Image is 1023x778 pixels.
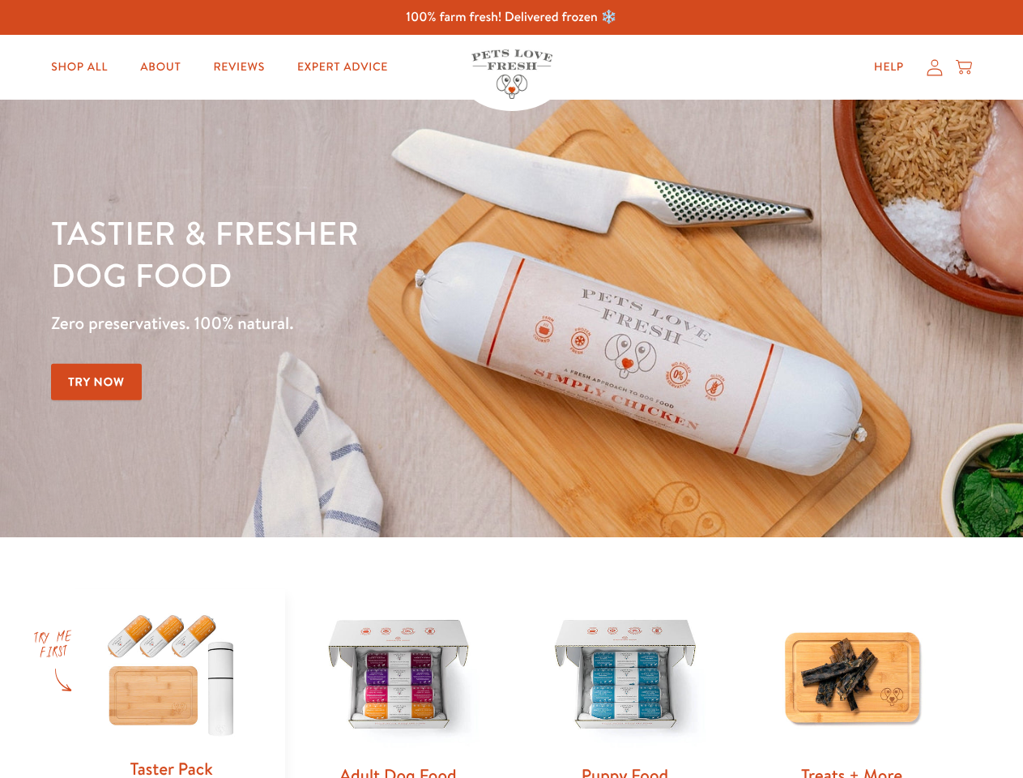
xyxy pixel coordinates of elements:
p: Zero preservatives. 100% natural. [51,309,665,338]
a: About [127,51,194,83]
a: Reviews [200,51,277,83]
a: Try Now [51,364,142,400]
a: Shop All [38,51,121,83]
h1: Tastier & fresher dog food [51,212,665,296]
img: Pets Love Fresh [471,49,552,99]
a: Expert Advice [284,51,401,83]
a: Help [861,51,917,83]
